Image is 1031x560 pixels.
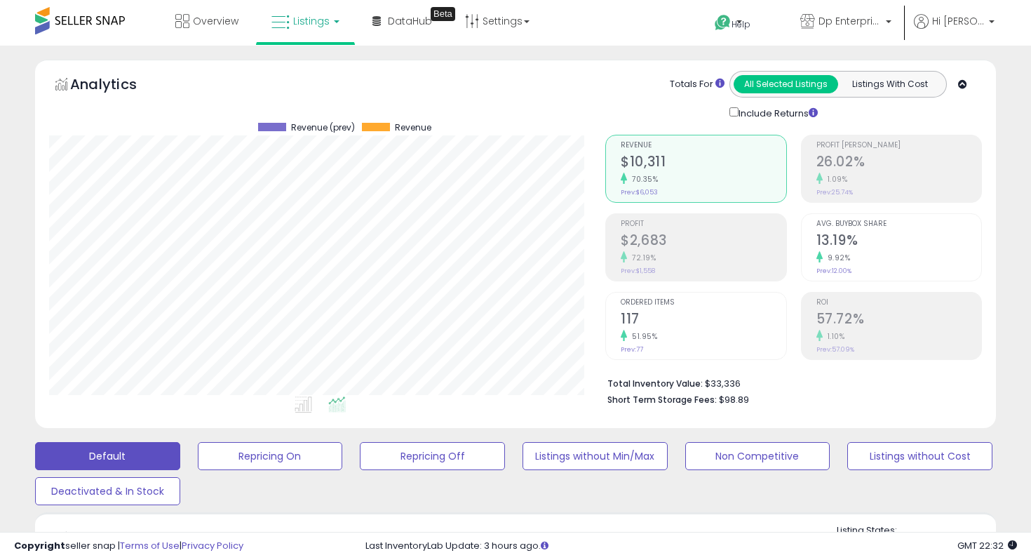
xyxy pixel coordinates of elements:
[621,311,786,330] h2: 117
[621,188,658,196] small: Prev: $6,053
[823,253,851,263] small: 9.92%
[719,105,835,121] div: Include Returns
[816,188,853,196] small: Prev: 25.74%
[816,267,851,275] small: Prev: 12.00%
[395,123,431,133] span: Revenue
[621,232,786,251] h2: $2,683
[120,539,180,552] a: Terms of Use
[621,154,786,173] h2: $10,311
[388,14,432,28] span: DataHub
[714,14,732,32] i: Get Help
[732,18,750,30] span: Help
[816,142,981,149] span: Profit [PERSON_NAME]
[360,442,505,470] button: Repricing Off
[823,331,845,342] small: 1.10%
[621,299,786,307] span: Ordered Items
[818,14,882,28] span: Dp Enterprises
[35,442,180,470] button: Default
[932,14,985,28] span: Hi [PERSON_NAME]
[621,345,643,354] small: Prev: 77
[837,75,942,93] button: Listings With Cost
[847,442,992,470] button: Listings without Cost
[621,267,655,275] small: Prev: $1,558
[685,442,830,470] button: Non Competitive
[627,331,657,342] small: 51.95%
[816,311,981,330] h2: 57.72%
[523,442,668,470] button: Listings without Min/Max
[621,142,786,149] span: Revenue
[734,75,838,93] button: All Selected Listings
[957,539,1017,552] span: 2025-09-9 22:32 GMT
[198,442,343,470] button: Repricing On
[35,477,180,505] button: Deactivated & In Stock
[431,7,455,21] div: Tooltip anchor
[816,232,981,251] h2: 13.19%
[823,174,848,185] small: 1.09%
[670,78,725,91] div: Totals For
[193,14,238,28] span: Overview
[719,393,749,406] span: $98.89
[607,378,703,389] b: Total Inventory Value:
[816,345,854,354] small: Prev: 57.09%
[14,539,65,552] strong: Copyright
[627,174,658,185] small: 70.35%
[70,74,164,98] h5: Analytics
[293,14,330,28] span: Listings
[621,220,786,228] span: Profit
[14,540,243,553] div: seller snap | |
[627,253,656,263] small: 72.19%
[816,299,981,307] span: ROI
[703,4,778,46] a: Help
[607,374,971,391] li: $33,336
[182,539,243,552] a: Privacy Policy
[291,123,355,133] span: Revenue (prev)
[816,154,981,173] h2: 26.02%
[365,540,1018,553] div: Last InventoryLab Update: 3 hours ago.
[607,394,717,406] b: Short Term Storage Fees:
[816,220,981,228] span: Avg. Buybox Share
[914,14,995,46] a: Hi [PERSON_NAME]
